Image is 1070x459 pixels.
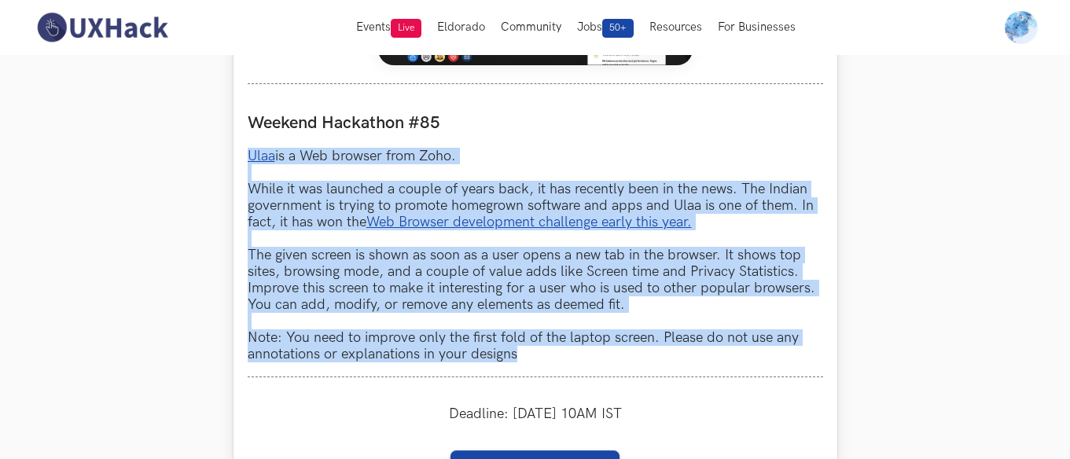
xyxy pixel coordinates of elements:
a: Ulaa [248,148,275,164]
span: 50+ [602,19,634,38]
span: Live [391,19,421,38]
p: is a Web browser from Zoho. While it was launched a couple of years back, it has recently been in... [248,148,823,362]
label: Weekend Hackathon #85 [248,112,823,134]
div: Deadline: [DATE] 10AM IST [248,391,823,436]
img: UXHack-logo.png [32,11,172,44]
img: Your profile pic [1005,11,1038,44]
a: Web Browser development challenge early this year. [366,214,692,230]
